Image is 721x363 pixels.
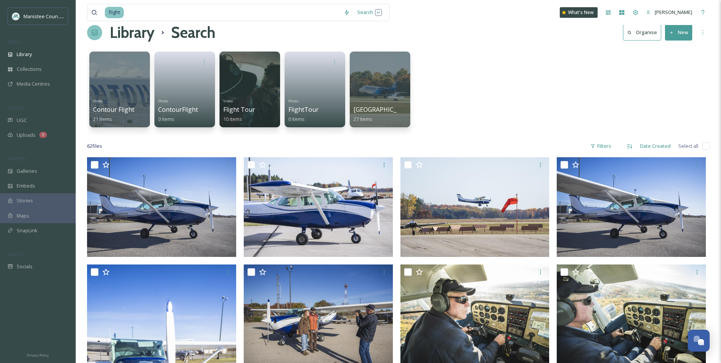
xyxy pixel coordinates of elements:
span: 21 items [93,116,112,122]
h1: Search [171,21,215,44]
a: Organise [623,25,665,40]
a: PhotoContourFlight0 items [158,97,198,122]
img: ManisteeFall-53033.jpg [87,157,236,257]
span: MEDIA [8,39,21,45]
span: Video [93,99,103,103]
div: 5 [39,132,47,138]
span: Library [17,51,32,58]
span: Photo [288,99,298,103]
div: Filters [587,139,615,153]
span: COLLECT [8,105,24,111]
a: PhotoFlightTour0 items [288,97,319,122]
span: Embeds [17,182,35,189]
span: Manistee County Tourism [23,13,81,20]
a: Library [110,21,154,44]
span: 10 items [223,116,242,122]
span: SnapLink [17,227,37,234]
span: [GEOGRAPHIC_DATA] Flights [353,105,435,114]
span: 62 file s [87,142,102,150]
span: Galleries [17,167,37,175]
img: logo.jpeg [12,13,20,20]
a: What's New [560,7,598,18]
span: WIDGETS [8,156,25,161]
span: Contour Flight [93,105,134,114]
span: flight [105,7,124,18]
span: Photo [158,99,168,103]
span: [PERSON_NAME] [655,9,692,16]
span: Stories [17,197,33,204]
span: Privacy Policy [27,353,49,358]
a: [PERSON_NAME] [642,5,696,20]
span: Media Centres [17,80,50,88]
span: Socials [17,263,33,270]
button: Organise [623,25,661,40]
span: 27 items [353,116,372,122]
button: New [665,25,692,40]
a: VideoContour Flight21 items [93,97,134,122]
button: Open Chat [688,330,710,352]
a: [GEOGRAPHIC_DATA] Flights27 items [353,106,435,122]
span: FlightTour [288,105,319,114]
span: Select all [678,142,698,150]
span: 0 items [158,116,174,122]
div: Date Created [636,139,674,153]
span: Flight Tour [223,105,255,114]
img: ManisteeFall-53033.jpg [557,157,706,257]
a: Privacy Policy [27,350,49,359]
span: Uploads [17,131,36,139]
span: Maps [17,212,29,219]
div: Search [353,5,386,20]
a: VideoFlight Tour10 items [223,97,255,122]
span: Collections [17,66,42,73]
img: ManisteeFall-53040.jpg [244,157,393,257]
span: UGC [17,117,27,124]
span: 0 items [288,116,305,122]
img: ManisteeFall-53034.jpg [400,157,550,257]
span: Video [223,99,233,103]
span: ContourFlight [158,105,198,114]
span: SOCIALS [8,251,23,257]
